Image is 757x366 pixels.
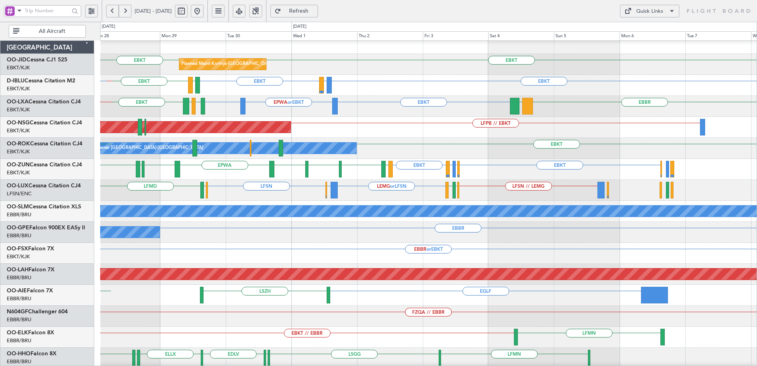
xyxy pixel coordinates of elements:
[7,120,82,126] a: OO-NSGCessna Citation CJ4
[7,246,28,252] span: OO-FSX
[160,31,226,41] div: Mon 29
[7,267,29,273] span: OO-LAH
[7,99,29,105] span: OO-LXA
[7,148,30,155] a: EBKT/KJK
[291,31,357,41] div: Wed 1
[102,23,115,30] div: [DATE]
[357,31,423,41] div: Thu 2
[283,8,315,14] span: Refresh
[620,5,679,17] button: Quick Links
[7,183,81,189] a: OO-LUXCessna Citation CJ4
[636,8,663,15] div: Quick Links
[7,309,68,315] a: N604GFChallenger 604
[7,57,67,63] a: OO-JIDCessna CJ1 525
[685,31,751,41] div: Tue 7
[7,162,30,168] span: OO-ZUN
[423,31,489,41] div: Fri 3
[7,337,31,344] a: EBBR/BRU
[181,58,274,70] div: Planned Maint Kortrijk-[GEOGRAPHIC_DATA]
[7,267,55,273] a: OO-LAHFalcon 7X
[7,204,29,210] span: OO-SLM
[226,31,291,41] div: Tue 30
[7,288,27,294] span: OO-AIE
[7,64,30,71] a: EBKT/KJK
[7,225,29,231] span: OO-GPE
[7,78,75,84] a: D-IBLUCessna Citation M2
[7,316,31,323] a: EBBR/BRU
[7,99,81,105] a: OO-LXACessna Citation CJ4
[7,225,85,231] a: OO-GPEFalcon 900EX EASy II
[94,31,160,41] div: Sun 28
[7,141,30,147] span: OO-ROK
[7,211,31,218] a: EBBR/BRU
[7,330,54,335] a: OO-ELKFalcon 8X
[7,204,81,210] a: OO-SLMCessna Citation XLS
[9,25,86,38] button: All Aircraft
[7,120,30,126] span: OO-NSG
[7,141,82,147] a: OO-ROKCessna Citation CJ4
[7,232,31,239] a: EBBR/BRU
[7,288,53,294] a: OO-AIEFalcon 7X
[7,351,57,356] a: OO-HHOFalcon 8X
[7,57,27,63] span: OO-JID
[7,330,28,335] span: OO-ELK
[7,253,30,260] a: EBKT/KJK
[7,246,54,252] a: OO-FSXFalcon 7X
[7,85,30,92] a: EBKT/KJK
[7,169,30,176] a: EBKT/KJK
[7,183,29,189] span: OO-LUX
[7,106,30,113] a: EBKT/KJK
[7,190,32,197] a: LFSN/ENC
[7,127,30,134] a: EBKT/KJK
[96,142,203,154] div: Owner [GEOGRAPHIC_DATA]-[GEOGRAPHIC_DATA]
[7,351,30,356] span: OO-HHO
[554,31,620,41] div: Sun 5
[488,31,554,41] div: Sat 4
[270,5,318,17] button: Refresh
[135,8,172,15] span: [DATE] - [DATE]
[7,295,31,302] a: EBBR/BRU
[7,78,25,84] span: D-IBLU
[7,162,82,168] a: OO-ZUNCessna Citation CJ4
[7,358,31,365] a: EBBR/BRU
[7,274,31,281] a: EBBR/BRU
[293,23,306,30] div: [DATE]
[620,31,685,41] div: Mon 6
[25,5,69,17] input: Trip Number
[7,309,28,315] span: N604GF
[21,29,83,34] span: All Aircraft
